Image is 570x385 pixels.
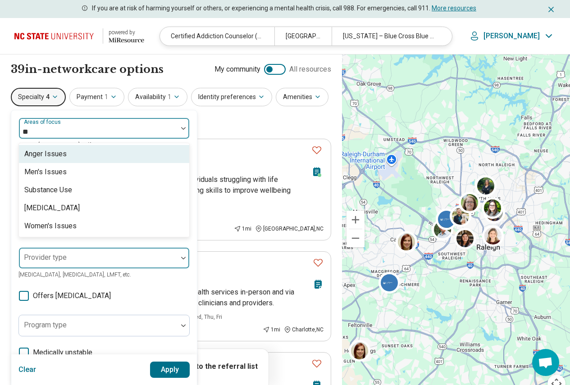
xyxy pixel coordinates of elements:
[69,88,124,106] button: Payment1
[14,25,97,47] img: North Carolina State University
[128,88,187,106] button: Availability1
[274,27,332,45] div: [GEOGRAPHIC_DATA], [GEOGRAPHIC_DATA] 27607
[24,149,67,159] div: Anger Issues
[109,28,144,36] div: powered by
[532,349,559,376] a: Open chat
[105,92,108,102] span: 1
[18,362,36,378] button: Clear
[432,5,476,12] a: More resources
[289,64,331,75] span: All resources
[33,290,111,301] span: Offers [MEDICAL_DATA]
[309,254,327,272] button: Favorite
[347,211,365,229] button: Zoom in
[308,354,326,373] button: Favorite
[234,225,251,233] div: 1 mi
[46,92,50,102] span: 4
[24,253,67,262] label: Provider type
[150,362,190,378] button: Apply
[276,88,328,106] button: Amenities
[263,326,280,334] div: 1 mi
[11,62,164,77] h1: 39 in-network care options
[547,4,556,14] button: Dismiss
[255,225,324,233] div: [GEOGRAPHIC_DATA] , NC
[483,32,540,41] p: [PERSON_NAME]
[18,272,131,278] span: [MEDICAL_DATA], [MEDICAL_DATA], LMFT, etc.
[11,88,66,106] button: Specialty4
[332,27,446,45] div: [US_STATE] – Blue Cross Blue Shield
[24,203,80,213] div: [MEDICAL_DATA]
[191,88,272,106] button: Identity preferences
[24,167,67,177] div: Men's Issues
[347,229,365,247] button: Zoom out
[18,142,120,148] span: Anxiety, [MEDICAL_DATA], Self-Esteem, etc.
[214,64,260,75] span: My community
[308,141,326,159] button: Favorite
[24,185,72,195] div: Substance Use
[92,4,476,13] p: If you are at risk of harming yourself or others, or experiencing a mental health crisis, call 98...
[14,25,144,47] a: North Carolina State University powered by
[160,27,274,45] div: Certified Addiction Counselor (CAC), Licensed Addiction Counselor (LAC), Licensed Clinical Addict...
[168,92,171,102] span: 1
[24,321,67,329] label: Program type
[33,347,92,358] span: Medically unstable
[24,221,77,231] div: Women's Issues
[284,326,324,334] div: Charlotte , NC
[24,119,63,125] label: Areas of focus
